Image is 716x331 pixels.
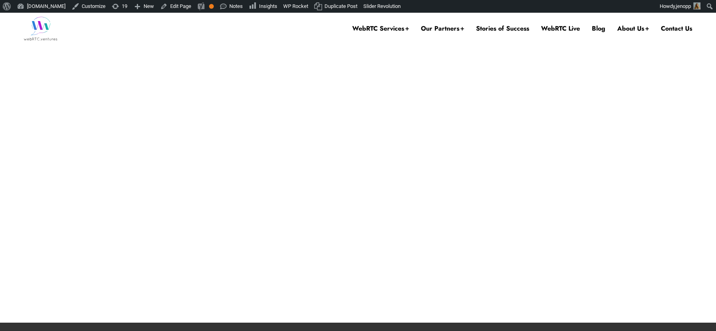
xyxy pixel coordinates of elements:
a: Stories of Success [476,13,529,45]
a: Our Partners [421,13,464,45]
a: WebRTC Live [541,13,580,45]
img: WebRTC.ventures [24,17,58,41]
span: Slider Revolution [363,3,401,9]
span: jenopp [676,3,691,9]
a: Contact Us [661,13,692,45]
a: Blog [592,13,605,45]
div: OK [209,4,214,9]
a: WebRTC Services [352,13,409,45]
a: About Us [617,13,649,45]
